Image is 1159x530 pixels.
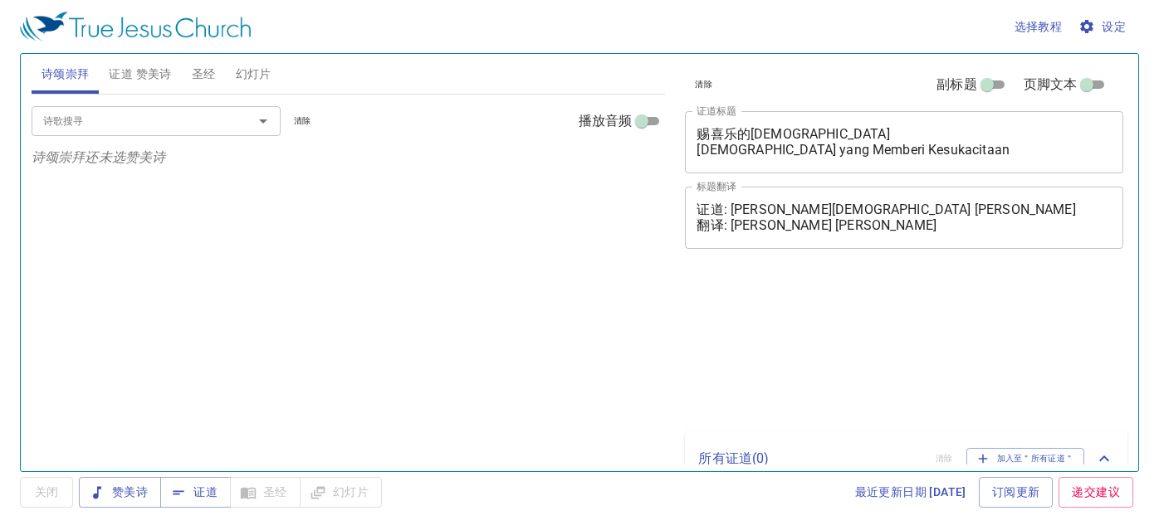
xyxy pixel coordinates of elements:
span: 加入至＂所有证道＂ [977,451,1074,466]
span: 清除 [294,114,311,129]
textarea: 证道: [PERSON_NAME][DEMOGRAPHIC_DATA] [PERSON_NAME] 翻译: [PERSON_NAME] [PERSON_NAME] [697,202,1112,233]
span: 赞美诗 [92,482,148,503]
button: 清除 [284,111,321,131]
button: 选择教程 [1008,12,1069,42]
a: 递交建议 [1059,477,1133,508]
span: 诗颂崇拜 [42,64,90,85]
button: Open [252,109,275,133]
span: 选择教程 [1015,17,1063,37]
i: 诗颂崇拜还未选赞美诗 [32,149,166,165]
a: 订阅更新 [979,477,1054,508]
span: 播放音频 [579,111,633,131]
button: 清除 [685,75,722,95]
iframe: from-child [678,266,1038,425]
span: 副标题 [936,75,976,95]
span: 证道 [174,482,218,503]
span: 证道 赞美诗 [109,64,171,85]
span: 圣经 [192,64,216,85]
span: 最近更新日期 [DATE] [855,482,966,503]
button: 赞美诗 [79,477,161,508]
p: 所有证道 ( 0 ) [698,449,922,469]
button: 证道 [160,477,231,508]
span: 订阅更新 [992,482,1040,503]
span: 页脚文本 [1024,75,1078,95]
span: 设定 [1082,17,1126,37]
span: 递交建议 [1072,482,1120,503]
span: 清除 [695,77,712,92]
span: 幻灯片 [236,64,271,85]
a: 最近更新日期 [DATE] [848,477,973,508]
button: 设定 [1075,12,1132,42]
div: 所有证道(0)清除加入至＂所有证道＂ [685,431,1127,486]
img: True Jesus Church [20,12,251,41]
button: 加入至＂所有证道＂ [966,448,1085,469]
textarea: 赐喜乐的[DEMOGRAPHIC_DATA] [DEMOGRAPHIC_DATA] yang Memberi Kesukacitaan [697,126,1112,158]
